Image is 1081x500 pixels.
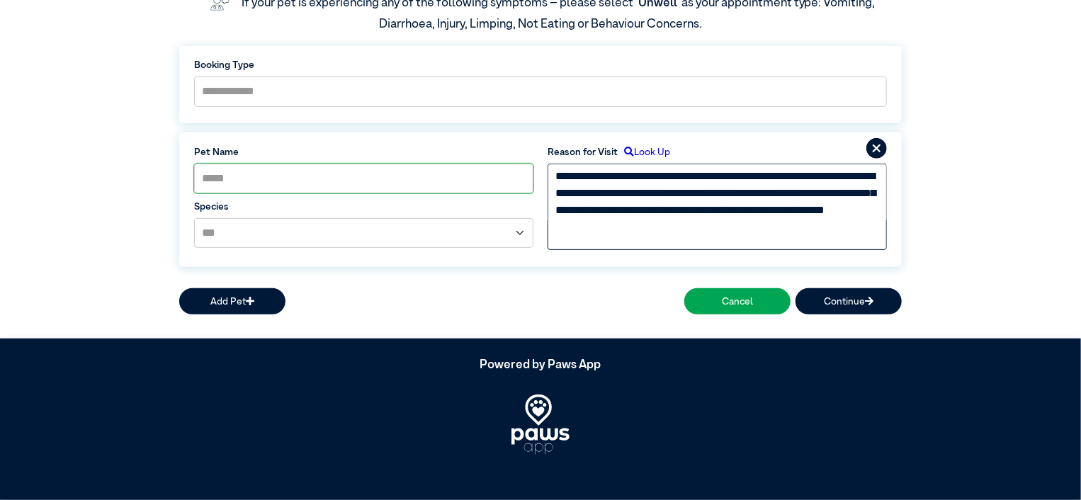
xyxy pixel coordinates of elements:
[179,358,902,373] h5: Powered by Paws App
[194,145,533,159] label: Pet Name
[548,145,618,159] label: Reason for Visit
[618,145,670,159] label: Look Up
[194,200,533,214] label: Species
[796,288,902,314] button: Continue
[194,58,887,72] label: Booking Type
[684,288,791,314] button: Cancel
[511,394,570,455] img: PawsApp
[179,288,285,314] button: Add Pet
